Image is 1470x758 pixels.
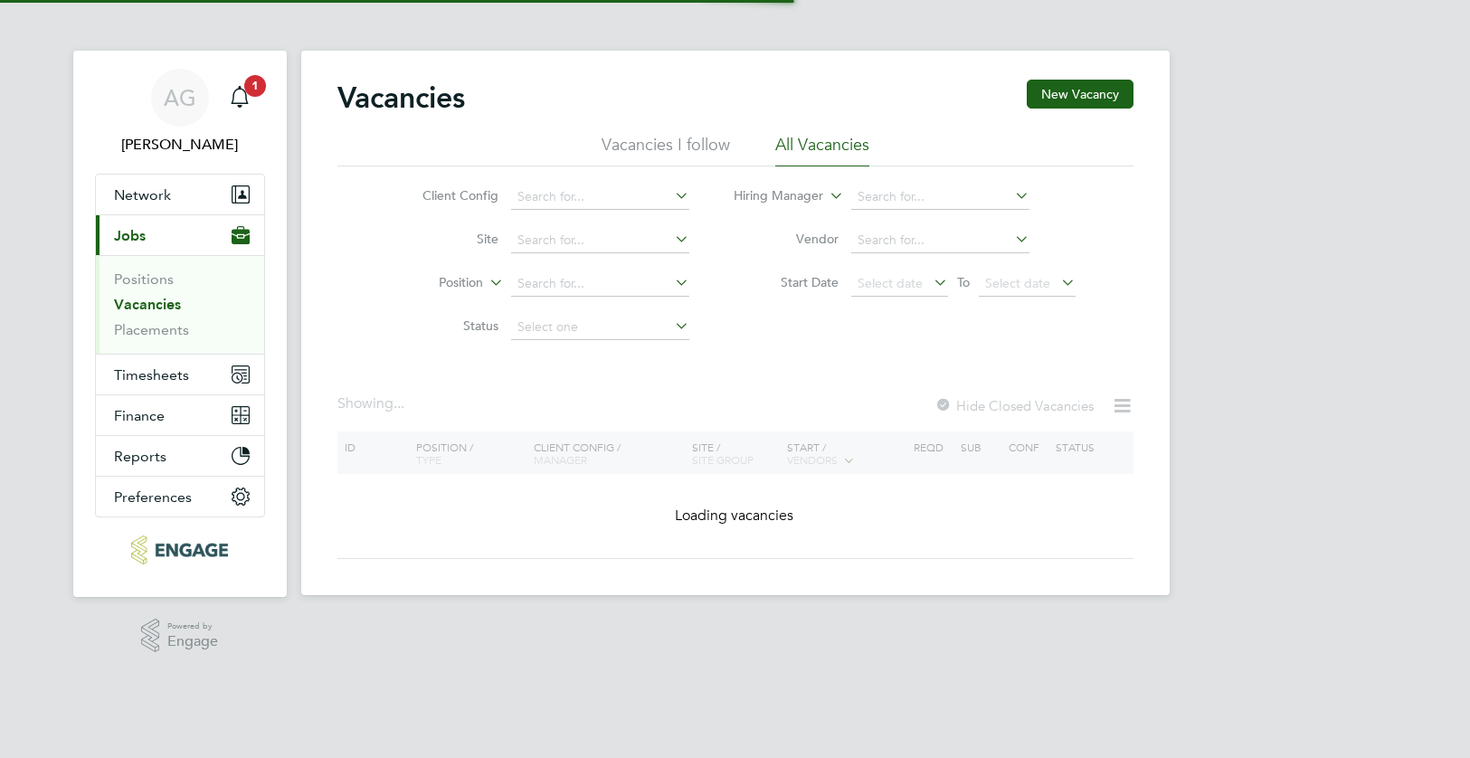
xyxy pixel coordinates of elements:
button: Network [96,175,264,214]
input: Search for... [511,271,689,297]
label: Status [394,317,498,334]
button: New Vacancy [1027,80,1133,109]
span: Jobs [114,227,146,244]
a: Positions [114,270,174,288]
div: Showing [337,394,408,413]
label: Hide Closed Vacancies [934,397,1094,414]
button: Reports [96,436,264,476]
label: Vendor [735,231,839,247]
nav: Main navigation [73,51,287,597]
h2: Vacancies [337,80,465,116]
input: Search for... [511,228,689,253]
a: Placements [114,321,189,338]
span: Powered by [167,619,218,634]
span: Engage [167,634,218,649]
span: ... [394,394,404,412]
label: Position [379,274,483,292]
input: Search for... [851,185,1029,210]
span: Ajay Gandhi [95,134,265,156]
li: All Vacancies [775,134,869,166]
div: Jobs [96,255,264,354]
button: Preferences [96,477,264,516]
button: Finance [96,395,264,435]
span: Preferences [114,488,192,506]
a: Vacancies [114,296,181,313]
a: Go to home page [95,535,265,564]
span: Select date [985,275,1050,291]
input: Search for... [511,185,689,210]
a: AG[PERSON_NAME] [95,69,265,156]
label: Client Config [394,187,498,204]
label: Site [394,231,498,247]
img: carbonrecruitment-logo-retina.png [131,535,228,564]
label: Hiring Manager [719,187,823,205]
button: Timesheets [96,355,264,394]
a: 1 [222,69,258,127]
a: Powered byEngage [141,619,218,653]
span: Network [114,186,171,204]
button: Jobs [96,215,264,255]
span: Reports [114,448,166,465]
span: To [952,270,975,294]
li: Vacancies I follow [602,134,730,166]
label: Start Date [735,274,839,290]
span: Timesheets [114,366,189,384]
span: 1 [244,75,266,97]
input: Select one [511,315,689,340]
span: Finance [114,407,165,424]
span: Select date [858,275,923,291]
span: AG [164,86,196,109]
input: Search for... [851,228,1029,253]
